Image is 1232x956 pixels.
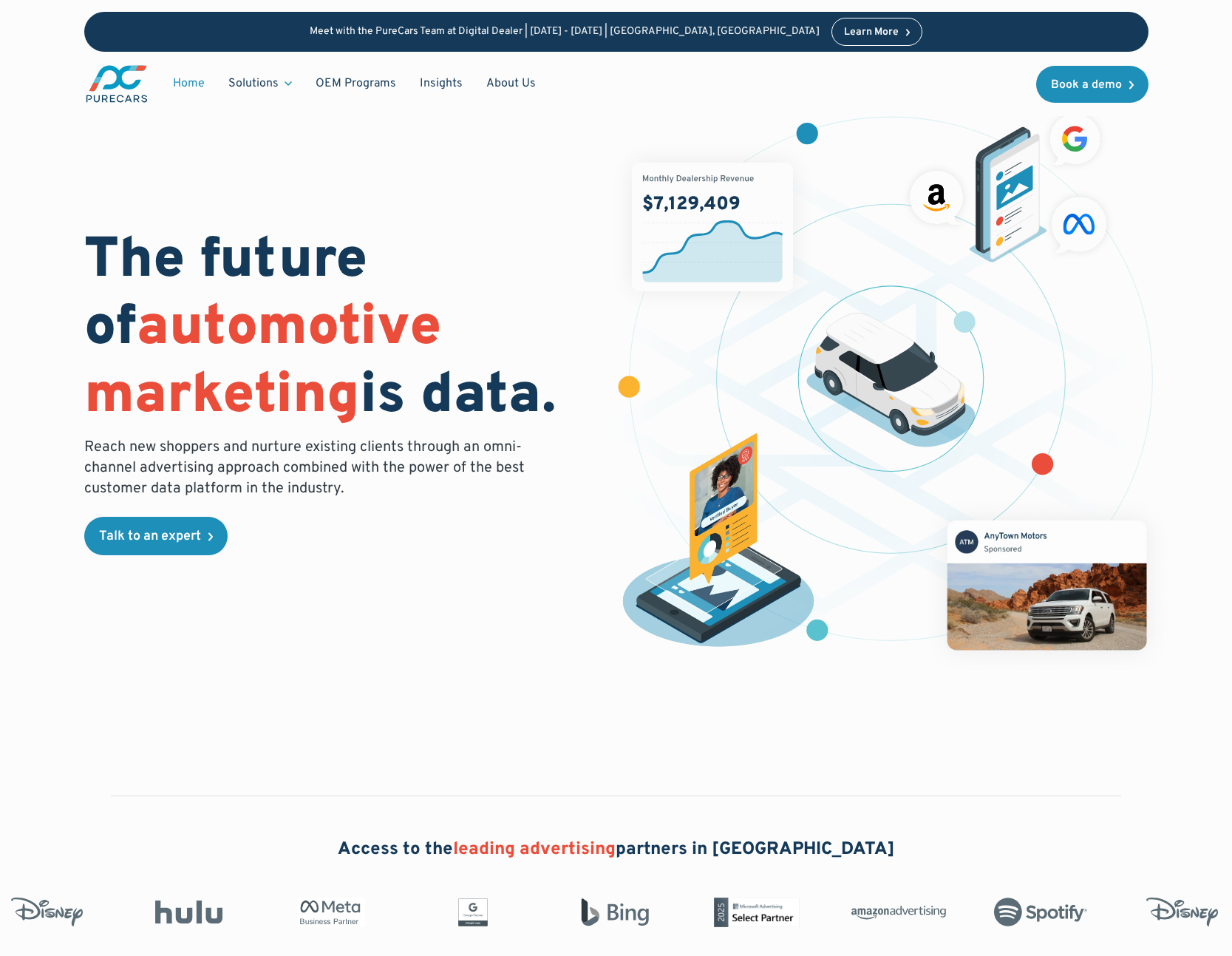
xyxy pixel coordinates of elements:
a: Insights [408,70,474,98]
img: illustration of a vehicle [806,313,976,447]
img: chart showing monthly dealership revenue of $7m [632,163,793,291]
span: leading advertising [453,838,616,861]
div: Book a demo [1051,79,1122,91]
a: About Us [474,70,548,98]
a: Talk to an expert [84,517,228,555]
div: Solutions [228,75,279,92]
a: main [84,64,149,104]
img: ads on social media and advertising partners [902,106,1114,262]
p: Reach new shoppers and nurture existing clients through an omni-channel advertising approach comb... [84,437,534,499]
img: Bing [533,898,627,927]
div: Solutions [217,70,304,98]
div: Talk to an expert [99,530,201,543]
img: purecars logo [84,64,149,104]
h1: The future of is data. [84,228,599,431]
a: Book a demo [1036,66,1148,103]
h2: Access to the partners in [GEOGRAPHIC_DATA] [338,838,895,863]
a: OEM Programs [304,70,408,98]
div: Learn More [844,27,899,38]
a: Learn More [831,18,923,46]
img: Microsoft Advertising Partner [675,898,769,927]
a: Home [161,70,217,98]
span: automotive marketing [84,294,441,432]
img: persona of a buyer [608,433,829,654]
img: Spotify [959,898,1053,927]
img: Google Partner [391,898,486,927]
img: Hulu [107,901,202,924]
img: Disney [1100,898,1195,927]
img: mockup of facebook post [919,492,1174,677]
img: Amazon Advertising [817,901,911,924]
img: Meta Business Partner [249,898,344,927]
p: Meet with the PureCars Team at Digital Dealer | [DATE] - [DATE] | [GEOGRAPHIC_DATA], [GEOGRAPHIC_... [310,26,820,38]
